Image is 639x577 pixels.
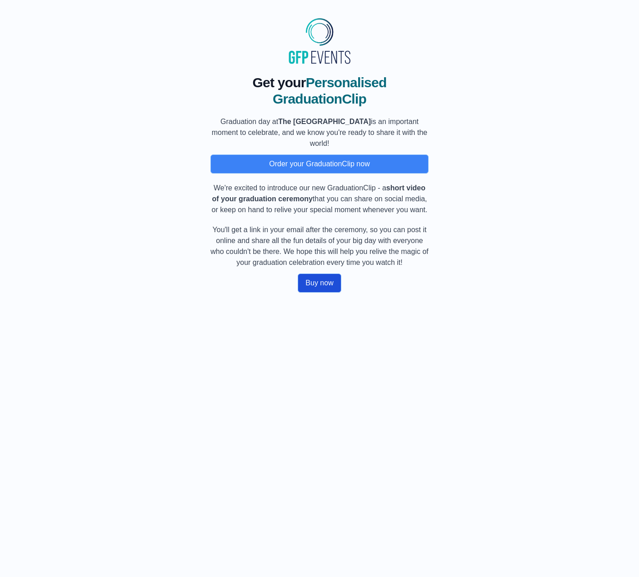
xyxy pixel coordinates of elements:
[210,224,429,268] p: You'll get a link in your email after the ceremony, so you can post it online and share all the f...
[285,15,354,67] img: MyGraduationClip
[252,75,305,90] span: Get your
[273,75,387,106] span: Personalised GraduationClip
[210,183,429,215] p: We're excited to introduce our new GraduationClip - a that you can share on social media, or keep...
[210,154,429,174] button: Order your GraduationClip now
[278,118,371,125] b: The [GEOGRAPHIC_DATA]
[210,116,429,149] p: Graduation day at is an important moment to celebrate, and we know you're ready to share it with ...
[298,274,341,293] button: Buy now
